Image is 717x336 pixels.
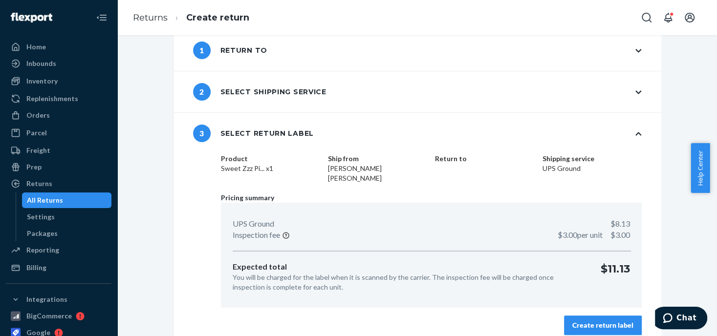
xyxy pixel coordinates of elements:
iframe: Opens a widget where you can chat to one of our agents [655,307,707,331]
img: Flexport logo [11,13,52,22]
a: Replenishments [6,91,111,106]
dt: Return to [435,154,534,164]
a: Returns [6,176,111,191]
div: Returns [26,179,52,189]
div: Packages [27,229,58,238]
button: Open notifications [658,8,678,27]
div: Select shipping service [193,83,326,101]
a: Freight [6,143,111,158]
p: You will be charged for the label when it is scanned by the carrier. The inspection fee will be c... [233,273,585,292]
a: Prep [6,159,111,175]
dd: UPS Ground [542,164,641,173]
dt: Shipping service [542,154,641,164]
div: All Returns [27,195,63,205]
a: BigCommerce [6,308,111,324]
a: Reporting [6,242,111,258]
a: Packages [22,226,112,241]
dd: Sweet Zzz Pi... x1 [221,164,320,173]
div: Inbounds [26,59,56,68]
a: Parcel [6,125,111,141]
div: Replenishments [26,94,78,104]
button: Help Center [691,143,710,193]
div: Prep [26,162,42,172]
a: Home [6,39,111,55]
a: Inbounds [6,56,111,71]
a: Create return [186,12,249,23]
div: Home [26,42,46,52]
a: Billing [6,260,111,275]
p: $11.13 [601,261,630,292]
p: Inspection fee [233,230,280,241]
p: UPS Ground [233,218,274,230]
div: Parcel [26,128,47,138]
a: Returns [133,12,168,23]
div: Create return label [572,320,633,330]
div: Billing [26,263,46,273]
a: Inventory [6,73,111,89]
div: Return to [193,42,267,59]
a: Settings [22,209,112,225]
span: 1 [193,42,211,59]
p: Pricing summary [221,193,641,203]
span: 2 [193,83,211,101]
span: $3.00 per unit [558,230,603,239]
div: Orders [26,110,50,120]
button: Close Navigation [92,8,111,27]
dt: Ship from [328,154,427,164]
button: Open account menu [680,8,699,27]
div: Select return label [193,125,314,142]
div: Integrations [26,294,67,304]
p: Expected total [233,261,585,273]
ol: breadcrumbs [125,3,257,32]
span: 3 [193,125,211,142]
a: All Returns [22,192,112,208]
a: Orders [6,107,111,123]
div: Freight [26,146,50,155]
dd: [PERSON_NAME] [PERSON_NAME] [328,164,427,183]
button: Create return label [564,315,642,335]
dt: Product [221,154,320,164]
div: Settings [27,212,55,222]
div: Inventory [26,76,58,86]
button: Open Search Box [637,8,656,27]
div: BigCommerce [26,311,72,321]
button: Integrations [6,292,111,307]
p: $8.13 [610,218,630,230]
p: $3.00 [558,230,630,241]
div: Reporting [26,245,59,255]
